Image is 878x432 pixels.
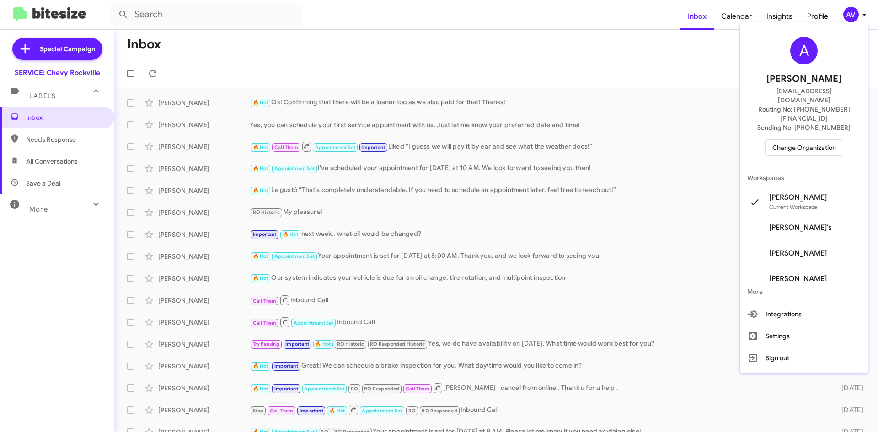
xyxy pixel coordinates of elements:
button: Sign out [740,347,868,369]
button: Settings [740,325,868,347]
span: Change Organization [772,140,836,155]
div: A [790,37,818,64]
span: Workspaces [740,167,868,189]
span: Sending No: [PHONE_NUMBER] [757,123,851,132]
span: [PERSON_NAME] [766,72,841,86]
span: [PERSON_NAME] [769,249,827,258]
span: More [740,281,868,303]
span: [PERSON_NAME]'s [769,223,832,232]
span: [EMAIL_ADDRESS][DOMAIN_NAME] [751,86,857,105]
span: Current Workspace [769,203,817,210]
span: [PERSON_NAME] [769,193,827,202]
span: [PERSON_NAME] [769,274,827,283]
button: Change Organization [765,139,843,156]
button: Integrations [740,303,868,325]
span: Routing No: [PHONE_NUMBER][FINANCIAL_ID] [751,105,857,123]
